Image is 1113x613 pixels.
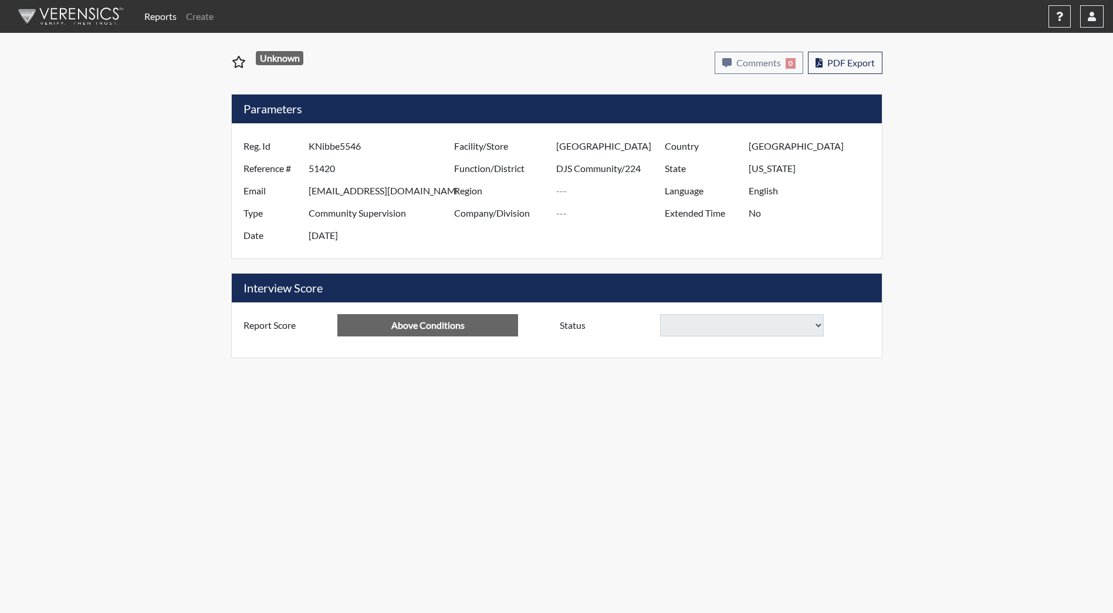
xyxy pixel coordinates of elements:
label: Type [235,202,309,224]
label: Reference # [235,157,309,180]
button: Comments0 [715,52,803,74]
label: Function/District [445,157,557,180]
input: --- [749,157,878,180]
input: --- [309,202,457,224]
input: --- [749,202,878,224]
label: Date [235,224,309,247]
input: --- [309,135,457,157]
a: Reports [140,5,181,28]
label: Company/Division [445,202,557,224]
label: Region [445,180,557,202]
input: --- [309,180,457,202]
label: Country [656,135,749,157]
span: Unknown [256,51,303,65]
label: Facility/Store [445,135,557,157]
label: Status [551,314,660,336]
div: Document a decision to hire or decline a candiate [551,314,879,336]
span: 0 [786,58,796,69]
input: --- [556,180,668,202]
input: --- [556,157,668,180]
input: --- [556,202,668,224]
input: --- [337,314,518,336]
input: --- [749,180,878,202]
input: --- [556,135,668,157]
h5: Interview Score [232,274,882,302]
label: State [656,157,749,180]
label: Report Score [235,314,338,336]
span: PDF Export [827,57,875,68]
label: Email [235,180,309,202]
label: Language [656,180,749,202]
label: Extended Time [656,202,749,224]
input: --- [309,224,457,247]
label: Reg. Id [235,135,309,157]
span: Comments [736,57,781,68]
h5: Parameters [232,95,882,123]
input: --- [749,135,878,157]
button: PDF Export [808,52,882,74]
input: --- [309,157,457,180]
a: Create [181,5,218,28]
